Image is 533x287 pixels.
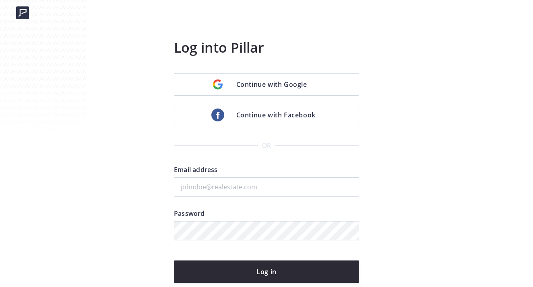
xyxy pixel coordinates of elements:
[174,177,359,197] input: johndoe@realestate.com
[174,260,359,283] button: Log in
[174,165,359,177] label: Email address
[174,209,359,221] label: Password
[174,73,359,96] a: Continue with Google
[258,137,275,154] span: or
[174,104,359,126] a: Continue with Facebook
[16,6,29,19] img: logo
[174,38,359,57] h3: Log into Pillar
